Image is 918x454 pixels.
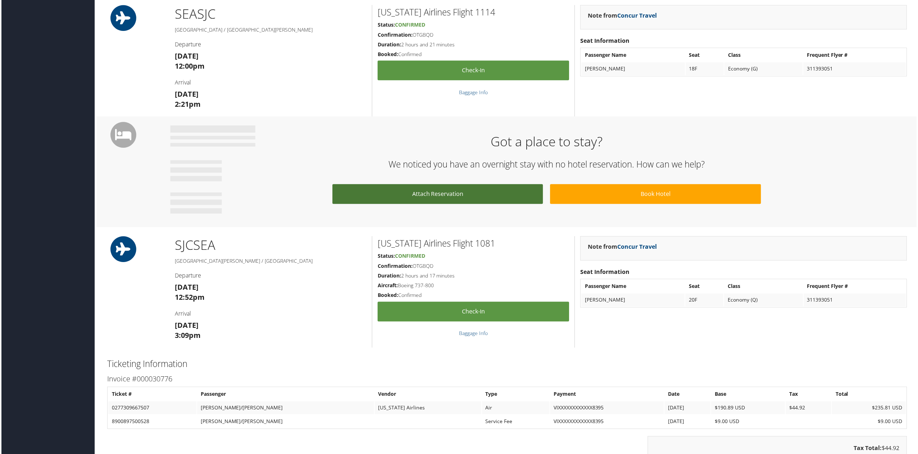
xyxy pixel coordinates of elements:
td: [US_STATE] Airlines [374,403,481,416]
h5: 2 hours and 21 minutes [377,41,569,48]
h4: Departure [174,40,366,48]
td: $235.81 USD [833,403,907,416]
h2: [US_STATE] Airlines Flight 1114 [377,6,569,18]
th: Date [665,389,712,402]
h2: Ticketing Information [106,359,908,371]
th: Passenger Name [582,281,685,294]
td: 311393051 [804,63,907,75]
td: 8900897500528 [107,416,196,429]
strong: Aircraft: [377,283,397,290]
td: $9.00 USD [712,416,786,429]
td: $9.00 USD [833,416,907,429]
th: Seat [686,49,725,62]
strong: Note from [588,243,657,251]
th: Tax [787,389,832,402]
td: Economy (Q) [725,294,804,307]
a: Check-in [377,303,569,322]
a: Book Hotel [550,185,762,205]
strong: Seat Information [581,37,630,45]
strong: Duration: [377,41,401,48]
td: [PERSON_NAME] [582,63,685,75]
td: 18F [686,63,725,75]
strong: Booked: [377,51,398,58]
strong: [DATE] [174,321,197,331]
strong: Tax Total: [855,445,883,453]
td: [DATE] [665,403,712,416]
td: $190.89 USD [712,403,786,416]
th: Frequent Flyer # [805,281,907,294]
th: Seat [686,281,724,294]
strong: Booked: [377,293,398,299]
strong: Status: [377,253,395,260]
th: Base [712,389,786,402]
th: Frequent Flyer # [804,49,907,62]
strong: [DATE] [174,283,197,293]
strong: Seat Information [581,269,630,276]
td: Economy (G) [725,63,804,75]
strong: Confirmation: [377,263,412,270]
td: 20F [686,294,724,307]
a: Baggage Info [459,331,488,338]
th: Vendor [374,389,481,402]
strong: Status: [377,21,395,28]
h5: [GEOGRAPHIC_DATA] / [GEOGRAPHIC_DATA][PERSON_NAME] [174,26,366,33]
th: Class [725,49,804,62]
th: Total [833,389,907,402]
td: VIXXXXXXXXXXXX8395 [550,416,664,429]
strong: [DATE] [174,90,197,99]
td: $44.92 [787,403,832,416]
h4: Arrival [174,79,366,87]
strong: 3:09pm [174,331,200,341]
a: Attach Reservation [332,185,543,205]
h1: SJC SEA [174,237,366,255]
strong: 12:52pm [174,293,204,303]
th: Type [482,389,550,402]
h5: [GEOGRAPHIC_DATA][PERSON_NAME] / [GEOGRAPHIC_DATA] [174,258,366,265]
strong: 2:21pm [174,100,200,109]
h5: 2 hours and 17 minutes [377,273,569,280]
strong: [DATE] [174,51,197,61]
a: Baggage Info [459,89,488,96]
td: [PERSON_NAME]/[PERSON_NAME] [196,403,374,416]
h5: Confirmed [377,293,569,300]
h4: Arrival [174,311,366,318]
th: Passenger Name [582,49,685,62]
td: VIXXXXXXXXXXXX8395 [550,403,664,416]
h2: [US_STATE] Airlines Flight 1081 [377,238,569,250]
h5: Boeing 737-800 [377,283,569,290]
td: 311393051 [805,294,907,307]
strong: Confirmation: [377,31,412,38]
th: Class [725,281,804,294]
strong: Note from [588,12,657,19]
span: Confirmed [395,21,425,28]
strong: 12:00pm [174,61,204,71]
th: Passenger [196,389,374,402]
a: Concur Travel [618,12,657,19]
td: Service Fee [482,416,550,429]
h4: Departure [174,272,366,280]
td: [PERSON_NAME]/[PERSON_NAME] [196,416,374,429]
th: Payment [550,389,664,402]
h1: SEA SJC [174,5,366,23]
h5: OTGBQD [377,31,569,38]
td: Air [482,403,550,416]
span: Confirmed [395,253,425,260]
h5: Confirmed [377,51,569,58]
td: 0277309667507 [107,403,196,416]
td: [PERSON_NAME] [582,294,685,307]
th: Ticket # [107,389,196,402]
strong: Duration: [377,273,401,280]
td: [DATE] [665,416,712,429]
a: Concur Travel [618,243,657,251]
h5: OTGBQD [377,263,569,270]
h3: Invoice #000030776 [106,375,908,385]
a: Check-in [377,61,569,81]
